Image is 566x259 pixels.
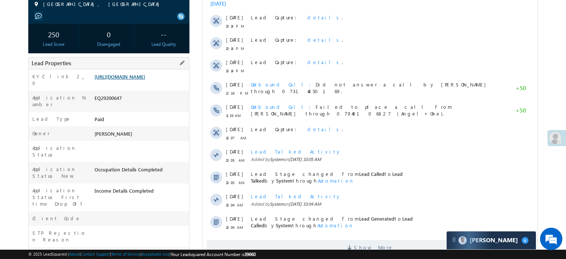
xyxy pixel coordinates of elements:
[7,6,33,17] span: Activity Type
[48,185,293,192] span: Added by on
[244,252,256,257] span: 39660
[105,88,139,94] span: details
[67,185,81,191] span: System
[81,252,110,256] a: Contact Support
[48,199,200,212] span: Lead Talked
[313,136,323,145] span: +50
[48,230,293,236] span: Added by on
[140,41,187,48] div: Lead Quality
[7,29,32,36] div: [DATE]
[23,163,45,170] span: 10:07 AM
[43,1,163,8] span: [GEOGRAPHIC_DATA], [GEOGRAPHIC_DATA]
[48,244,210,257] span: Lead Called
[95,130,132,137] span: [PERSON_NAME]
[48,65,99,72] span: Lead Capture:
[446,231,536,250] div: carter-dragCarter[PERSON_NAME]6
[85,41,132,48] div: Disengaged
[23,65,40,72] span: [DATE]
[32,230,87,243] label: STP Rejection Reason
[115,251,151,257] span: Automation
[48,222,138,228] span: Lead Talked Activity
[86,185,118,191] span: [DATE] 10:05 AM
[451,237,457,243] img: carter-drag
[39,8,63,15] div: 200 Selected
[73,206,90,212] span: System
[48,177,138,183] span: Lead Talked Activity
[48,43,99,49] span: Lead Capture:
[105,155,139,161] span: details
[23,51,45,58] span: 10:14 PM
[23,88,40,94] span: [DATE]
[23,244,40,251] span: [DATE]
[141,252,170,256] a: Acceptable Use
[73,251,89,257] span: System
[48,110,287,123] span: Did not answer a call by [PERSON_NAME] through 07314850169.
[93,116,189,126] div: Paid
[95,73,145,80] a: [URL][DOMAIN_NAME]
[23,230,45,237] span: 10:04 AM
[32,94,87,108] label: Application Number
[48,155,99,161] span: Lead Capture:
[112,6,122,17] span: Time
[32,130,50,137] label: Owner
[156,199,182,206] span: Lead Called
[23,222,40,228] span: [DATE]
[48,88,293,94] div: .
[48,132,249,145] span: Failed to place a call from [PERSON_NAME] through 07949106827 (Angel+One).
[23,43,40,50] span: [DATE]
[23,208,45,215] span: 10:05 AM
[23,74,45,80] span: 10:14 PM
[93,187,189,198] div: Income Details Completed
[85,27,132,41] div: 0
[86,230,118,236] span: [DATE] 10:04 AM
[28,251,256,258] span: © 2025 LeadSquared | | | | |
[32,145,87,158] label: Application Status
[48,199,200,212] span: Lead Stage changed from to by through
[470,237,518,244] span: Carter
[313,113,323,122] span: +50
[128,8,143,15] div: All Time
[30,41,77,48] div: Lead Score
[171,252,256,257] span: Your Leadsquared Account Number is
[32,215,81,222] label: Client Code
[37,6,93,17] div: Sales Activity,Email Bounced,Email Link Clicked,Email Marked Spam,Email Opened & 195 more..
[48,155,293,161] div: .
[32,116,71,122] label: Lead Type
[93,166,189,176] div: Occupation Details Completed
[140,27,187,41] div: --
[111,252,140,256] a: Terms of Service
[23,96,45,103] span: 10:14 PM
[32,73,87,86] label: KYC link 2_0
[48,110,113,116] span: Outbound Call
[23,199,40,206] span: [DATE]
[93,94,189,105] div: EQ29200647
[23,177,40,184] span: [DATE]
[105,43,139,49] span: details
[48,132,113,139] span: Outbound Call
[67,230,81,236] span: System
[23,186,45,192] span: 10:05 AM
[105,65,139,72] span: details
[23,132,40,139] span: [DATE]
[48,244,210,257] span: Lead Stage changed from to by through
[458,236,467,244] img: Carter
[48,65,293,72] div: .
[115,206,151,212] span: Automation
[69,252,80,256] a: About
[23,141,45,148] span: 11:39 AM
[23,155,40,161] span: [DATE]
[32,166,87,179] label: Application Status New
[23,119,45,125] span: 12:38 PM
[156,244,192,250] span: Lead Generated
[48,88,99,94] span: Lead Capture:
[23,110,40,117] span: [DATE]
[32,59,71,67] span: Lead Properties
[32,187,87,207] label: Application Status First time Drop Off
[30,27,77,41] div: 250
[48,43,293,50] div: .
